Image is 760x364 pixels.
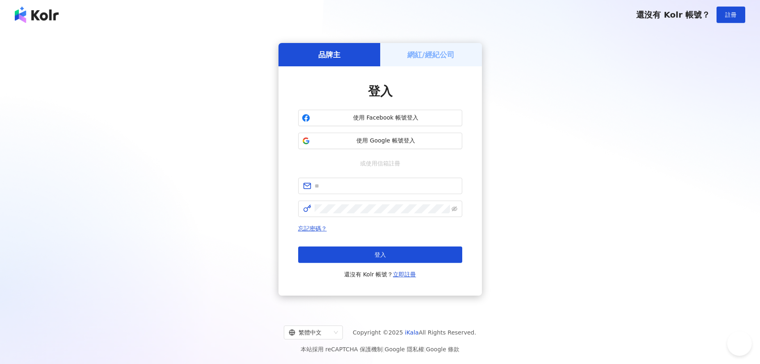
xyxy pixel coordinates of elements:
span: 本站採用 reCAPTCHA 保護機制 [301,344,459,354]
span: 登入 [368,84,393,98]
button: 使用 Facebook 帳號登入 [298,110,462,126]
a: 立即註冊 [393,271,416,278]
span: | [383,346,385,353]
div: 繁體中文 [289,326,331,339]
a: iKala [405,329,419,336]
button: 註冊 [717,7,745,23]
span: 登入 [374,251,386,258]
span: 使用 Google 帳號登入 [313,137,459,145]
a: Google 條款 [426,346,459,353]
button: 登入 [298,246,462,263]
span: 使用 Facebook 帳號登入 [313,114,459,122]
span: 還沒有 Kolr 帳號？ [636,10,710,20]
h5: 網紅/經紀公司 [407,50,454,60]
img: logo [15,7,59,23]
span: 或使用信箱註冊 [354,159,406,168]
span: Copyright © 2025 All Rights Reserved. [353,328,476,337]
span: 註冊 [725,11,737,18]
h5: 品牌主 [318,50,340,60]
iframe: Help Scout Beacon - Open [727,331,752,356]
button: 使用 Google 帳號登入 [298,133,462,149]
span: 還沒有 Kolr 帳號？ [344,269,416,279]
span: eye-invisible [452,206,457,212]
a: Google 隱私權 [385,346,424,353]
span: | [424,346,426,353]
a: 忘記密碼？ [298,225,327,232]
